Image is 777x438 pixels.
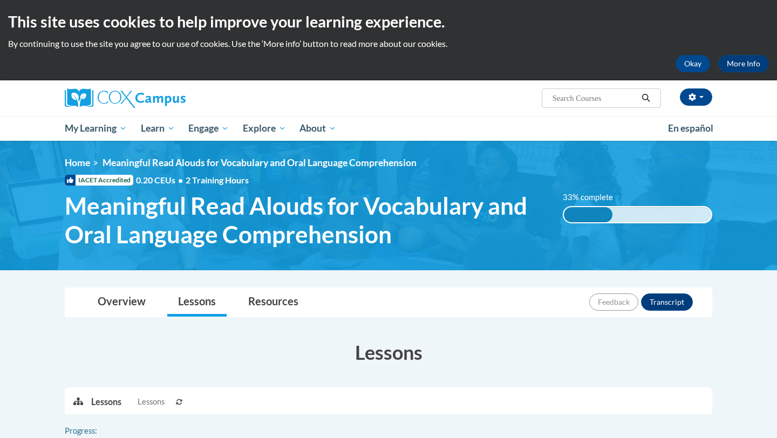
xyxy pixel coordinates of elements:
[589,293,638,311] button: Feedback
[661,117,720,140] a: En español
[65,88,186,108] img: Cox Campus
[186,175,249,185] span: 2 Training Hours
[641,293,693,311] button: Transcript
[668,122,713,134] span: En español
[103,157,417,168] span: Meaningful Read Alouds for Vocabulary and Oral Language Comprehension
[676,55,710,72] button: Okay
[49,116,728,141] div: Main menu
[551,92,638,105] input: Search Courses
[167,288,227,317] a: Lessons
[65,88,270,108] a: Cox Campus
[65,175,133,186] span: IACET Accredited
[8,38,769,50] p: By continuing to use the site you agree to our use of cookies. Use the ‘More info’ button to read...
[8,11,769,32] h2: This site uses cookies to help improve your learning experience.
[564,207,612,222] div: 33% complete
[138,396,165,408] span: Lessons
[237,288,309,317] a: Resources
[136,174,186,186] span: 0.20 CEUs
[299,122,336,135] span: About
[188,122,229,135] span: Engage
[65,191,547,249] span: Meaningful Read Alouds for Vocabulary and Oral Language Comprehension
[58,116,134,141] a: My Learning
[91,396,121,408] p: Lessons
[181,116,236,141] a: Engage
[680,88,712,106] button: Account Settings
[87,288,156,317] a: Overview
[243,122,286,135] span: Explore
[718,55,769,72] a: More Info
[236,116,293,141] a: Explore
[293,116,344,141] a: About
[65,157,90,168] a: Home
[141,122,175,135] span: Learn
[134,116,182,141] a: Learn
[65,122,127,135] span: My Learning
[178,175,183,185] span: •
[65,425,127,437] label: Progress:
[563,191,625,203] label: 33% complete
[638,92,654,105] button: Search
[65,339,712,366] h3: Lessons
